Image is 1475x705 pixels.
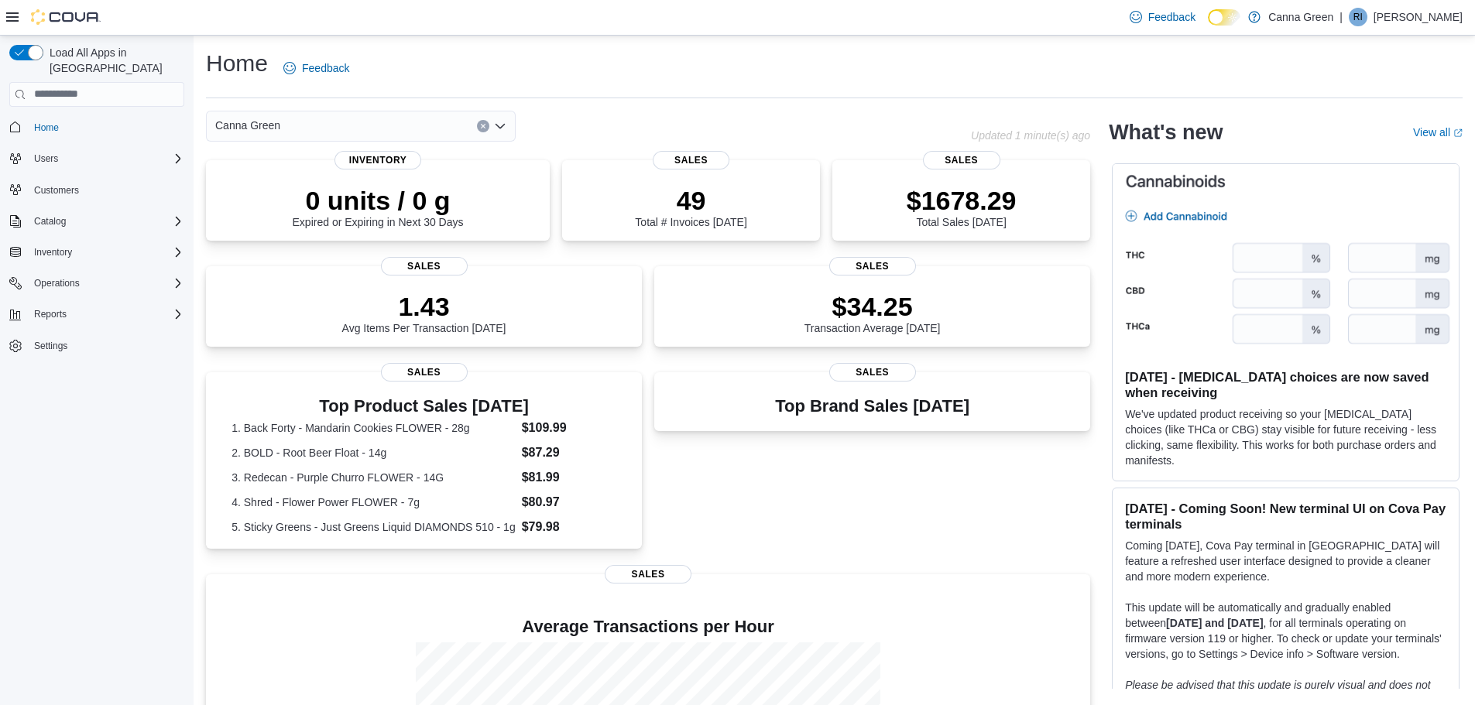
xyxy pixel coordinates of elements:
dt: 4. Shred - Flower Power FLOWER - 7g [232,495,515,510]
span: Catalog [28,212,184,231]
div: Total # Invoices [DATE] [635,185,746,228]
button: Customers [3,179,190,201]
button: Inventory [28,243,78,262]
span: RI [1353,8,1363,26]
span: Feedback [1148,9,1195,25]
span: Settings [28,336,184,355]
p: [PERSON_NAME] [1374,8,1463,26]
span: Settings [34,340,67,352]
span: Inventory [334,151,421,169]
img: Cova [31,9,101,25]
button: Catalog [28,212,72,231]
a: Settings [28,337,74,355]
span: Home [28,118,184,137]
a: View allExternal link [1413,126,1463,139]
button: Home [3,116,190,139]
dd: $79.98 [522,518,616,536]
dd: $81.99 [522,468,616,487]
div: Transaction Average [DATE] [804,291,941,334]
strong: [DATE] and [DATE] [1166,617,1263,629]
svg: External link [1453,128,1463,138]
dt: 5. Sticky Greens - Just Greens Liquid DIAMONDS 510 - 1g [232,519,515,535]
button: Settings [3,334,190,357]
a: Home [28,118,65,137]
dd: $87.29 [522,443,616,462]
dt: 3. Redecan - Purple Churro FLOWER - 14G [232,470,515,485]
span: Reports [34,308,67,320]
span: Sales [605,565,691,584]
button: Operations [28,274,86,293]
dd: $80.97 [522,493,616,512]
div: Total Sales [DATE] [907,185,1017,228]
p: Coming [DATE], Cova Pay terminal in [GEOGRAPHIC_DATA] will feature a refreshed user interface des... [1125,538,1446,584]
button: Operations [3,272,190,294]
h3: [DATE] - [MEDICAL_DATA] choices are now saved when receiving [1125,369,1446,400]
a: Customers [28,181,85,200]
a: Feedback [277,53,355,84]
h1: Home [206,48,268,79]
span: Operations [28,274,184,293]
button: Catalog [3,210,190,232]
h3: Top Product Sales [DATE] [232,397,616,416]
span: Customers [34,184,79,197]
button: Clear input [477,120,489,132]
button: Reports [3,303,190,325]
h4: Average Transactions per Hour [218,618,1078,636]
span: Sales [923,151,1000,169]
div: Avg Items Per Transaction [DATE] [342,291,506,334]
p: 49 [635,185,746,216]
h3: [DATE] - Coming Soon! New terminal UI on Cova Pay terminals [1125,501,1446,532]
h3: Top Brand Sales [DATE] [775,397,969,416]
input: Dark Mode [1208,9,1240,26]
h2: What's new [1109,120,1223,145]
button: Reports [28,305,73,323]
span: Inventory [34,246,72,258]
dd: $109.99 [522,419,616,437]
span: Sales [829,257,916,275]
p: 0 units / 0 g [293,185,464,216]
p: $1678.29 [907,185,1017,216]
span: Inventory [28,243,184,262]
span: Sales [653,151,730,169]
p: $34.25 [804,291,941,322]
dt: 1. Back Forty - Mandarin Cookies FLOWER - 28g [232,420,515,436]
span: Reports [28,305,184,323]
span: Customers [28,180,184,200]
button: Open list of options [494,120,506,132]
nav: Complex example [9,110,184,398]
span: Sales [381,363,468,382]
span: Users [28,149,184,168]
span: Feedback [302,60,349,76]
p: 1.43 [342,291,506,322]
p: | [1340,8,1343,26]
button: Inventory [3,241,190,263]
div: Expired or Expiring in Next 30 Days [293,185,464,228]
p: We've updated product receiving so your [MEDICAL_DATA] choices (like THCa or CBG) stay visible fo... [1125,406,1446,468]
p: Updated 1 minute(s) ago [971,129,1090,142]
button: Users [28,149,64,168]
p: This update will be automatically and gradually enabled between , for all terminals operating on ... [1125,600,1446,662]
span: Users [34,152,58,165]
a: Feedback [1123,2,1202,33]
span: Catalog [34,215,66,228]
span: Canna Green [215,116,280,135]
span: Load All Apps in [GEOGRAPHIC_DATA] [43,45,184,76]
dt: 2. BOLD - Root Beer Float - 14g [232,445,515,460]
div: Raven Irwin [1349,8,1367,26]
span: Home [34,121,59,134]
span: Sales [381,257,468,275]
p: Canna Green [1268,8,1333,26]
button: Users [3,148,190,169]
span: Sales [829,363,916,382]
span: Operations [34,277,80,289]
